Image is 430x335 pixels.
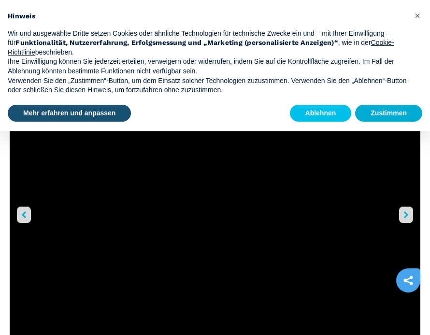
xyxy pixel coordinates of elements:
[15,39,338,46] strong: Funktionalität, Nutzererfahrung, Erfolgsmessung und „Marketing (personalisierte Anzeigen)“
[8,12,407,21] h2: Hinweis
[8,105,131,122] button: Mehr erfahren und anpassen
[396,268,420,293] a: sharethis
[17,207,31,223] button: left-button
[355,105,422,122] button: Zustimmen
[8,76,407,95] p: Verwenden Sie den „Zustimmen“-Button, um dem Einsatz solcher Technologien zuzustimmen. Verwenden ...
[410,8,425,23] button: Schließen Sie diesen Hinweis
[389,292,423,328] iframe: Chat
[8,29,407,57] p: Wir und ausgewählte Dritte setzen Cookies oder ähnliche Technologien für technische Zwecke ein un...
[8,39,394,56] a: Cookie-Richtlinie
[290,105,352,122] button: Ablehnen
[8,57,407,76] p: Ihre Einwilligung können Sie jederzeit erteilen, verweigern oder widerrufen, indem Sie auf die Ko...
[415,10,420,21] span: ×
[399,207,413,223] button: right-button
